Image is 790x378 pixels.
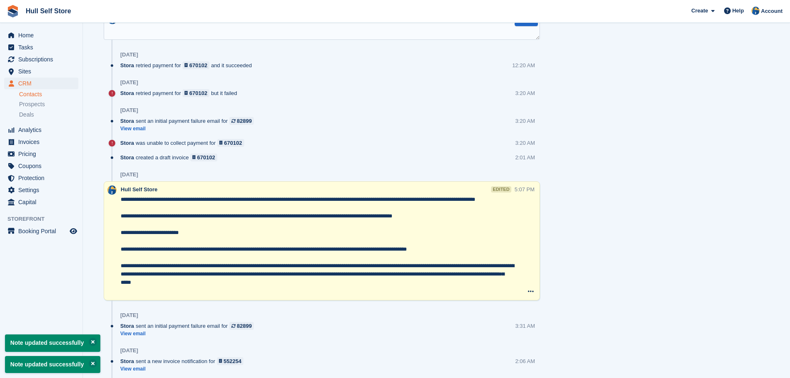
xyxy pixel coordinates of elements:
span: Invoices [18,136,68,148]
div: 3:20 AM [515,117,535,125]
img: Hull Self Store [751,7,760,15]
div: [DATE] [120,107,138,114]
span: Stora [120,139,134,147]
a: menu [4,225,78,237]
a: 82899 [229,322,254,330]
a: 82899 [229,117,254,125]
a: 670102 [217,139,244,147]
a: menu [4,124,78,136]
span: Stora [120,61,134,69]
a: Prospects [19,100,78,109]
a: 670102 [182,61,209,69]
span: Deals [19,111,34,119]
div: 2:01 AM [515,154,535,161]
span: Analytics [18,124,68,136]
div: 82899 [237,117,252,125]
div: [DATE] [120,51,138,58]
div: 670102 [224,139,242,147]
div: [DATE] [120,79,138,86]
a: 670102 [190,154,217,161]
div: 2:06 AM [515,357,535,365]
div: sent a new invoice notification for [120,357,248,365]
a: View email [120,125,258,132]
a: menu [4,66,78,77]
a: menu [4,172,78,184]
span: Pricing [18,148,68,160]
div: 3:20 AM [515,89,535,97]
span: Account [761,7,783,15]
span: Home [18,29,68,41]
div: 670102 [197,154,215,161]
span: Settings [18,184,68,196]
span: Coupons [18,160,68,172]
a: Hull Self Store [22,4,74,18]
span: Capital [18,196,68,208]
span: Tasks [18,41,68,53]
span: Stora [120,89,134,97]
div: 3:31 AM [515,322,535,330]
div: [DATE] [120,347,138,354]
span: Subscriptions [18,54,68,65]
span: Sites [18,66,68,77]
span: Booking Portal [18,225,68,237]
span: Storefront [7,215,83,223]
a: menu [4,184,78,196]
div: sent an initial payment failure email for [120,117,258,125]
img: stora-icon-8386f47178a22dfd0bd8f6a31ec36ba5ce8667c1dd55bd0f319d3a0aa187defe.svg [7,5,19,17]
a: 670102 [182,89,209,97]
a: View email [120,330,258,337]
a: menu [4,148,78,160]
div: 5:07 PM [515,185,535,193]
a: menu [4,54,78,65]
a: menu [4,196,78,208]
p: Note updated successfully [5,356,100,373]
span: Prospects [19,100,45,108]
a: menu [4,41,78,53]
div: 82899 [237,322,252,330]
div: retried payment for and it succeeded [120,61,256,69]
a: menu [4,78,78,89]
div: was unable to collect payment for [120,139,248,147]
div: created a draft invoice [120,154,221,161]
div: 670102 [190,89,207,97]
a: View email [120,366,248,373]
span: Stora [120,117,134,125]
div: 552254 [224,357,241,365]
img: Hull Self Store [107,185,117,195]
a: Deals [19,110,78,119]
span: CRM [18,78,68,89]
div: 670102 [190,61,207,69]
div: sent an initial payment failure email for [120,322,258,330]
div: [DATE] [120,312,138,319]
p: Note updated successfully [5,334,100,351]
div: edited [491,186,511,193]
div: retried payment for but it failed [120,89,241,97]
a: menu [4,136,78,148]
a: menu [4,160,78,172]
a: menu [4,29,78,41]
span: Stora [120,322,134,330]
span: Help [732,7,744,15]
span: Create [691,7,708,15]
span: Hull Self Store [121,186,158,193]
a: Preview store [68,226,78,236]
div: 3:20 AM [515,139,535,147]
a: 552254 [217,357,244,365]
span: Stora [120,357,134,365]
a: Contacts [19,90,78,98]
div: [DATE] [120,171,138,178]
span: Stora [120,154,134,161]
span: Protection [18,172,68,184]
div: 12:20 AM [512,61,535,69]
